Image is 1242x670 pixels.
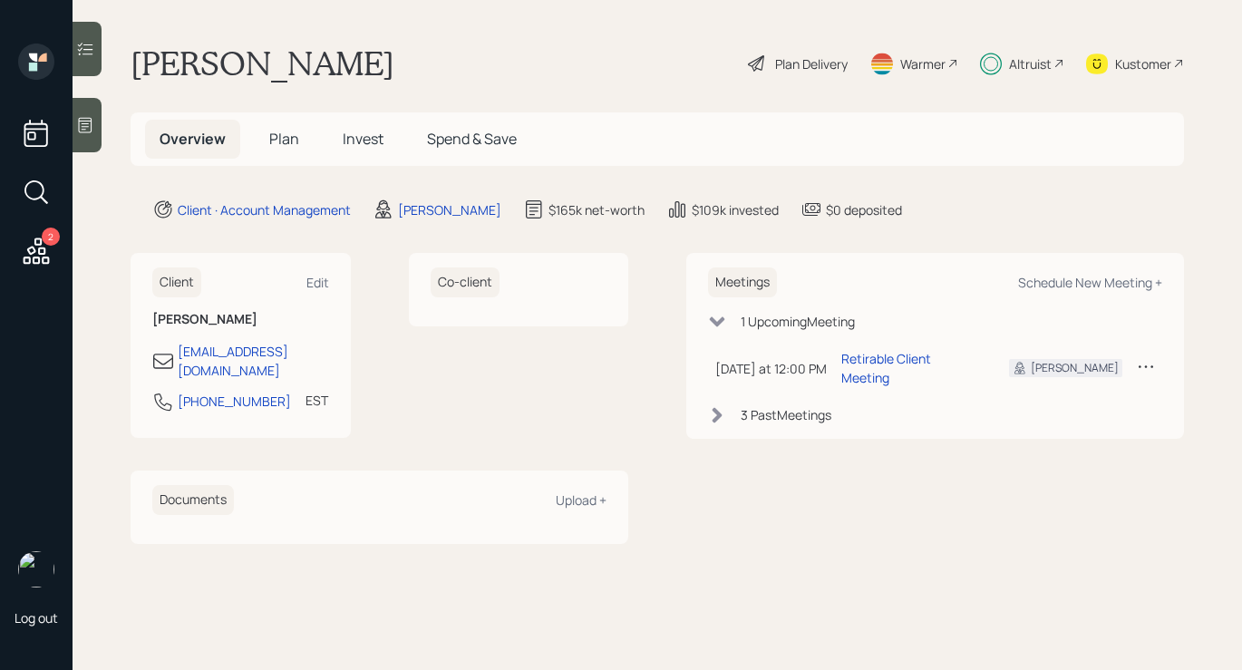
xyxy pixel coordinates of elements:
div: $109k invested [692,200,779,219]
div: EST [306,391,328,410]
span: Overview [160,129,226,149]
h1: [PERSON_NAME] [131,44,394,83]
div: 1 Upcoming Meeting [741,312,855,331]
div: Edit [306,274,329,291]
h6: Client [152,267,201,297]
div: 3 Past Meeting s [741,405,831,424]
span: Plan [269,129,299,149]
div: [EMAIL_ADDRESS][DOMAIN_NAME] [178,342,329,380]
img: aleksandra-headshot.png [18,551,54,587]
div: [PERSON_NAME] [398,200,501,219]
div: Upload + [556,491,606,509]
div: Client · Account Management [178,200,351,219]
div: Kustomer [1115,54,1171,73]
h6: Co-client [431,267,500,297]
div: Log out [15,609,58,626]
div: [DATE] at 12:00 PM [715,359,827,378]
div: Plan Delivery [775,54,848,73]
div: Schedule New Meeting + [1018,274,1162,291]
div: Warmer [900,54,946,73]
div: $0 deposited [826,200,902,219]
h6: [PERSON_NAME] [152,312,329,327]
div: Retirable Client Meeting [841,349,980,387]
span: Invest [343,129,383,149]
span: Spend & Save [427,129,517,149]
h6: Meetings [708,267,777,297]
div: Altruist [1009,54,1052,73]
h6: Documents [152,485,234,515]
div: [PHONE_NUMBER] [178,392,291,411]
div: [PERSON_NAME] [1031,360,1119,376]
div: $165k net-worth [548,200,645,219]
div: 2 [42,228,60,246]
